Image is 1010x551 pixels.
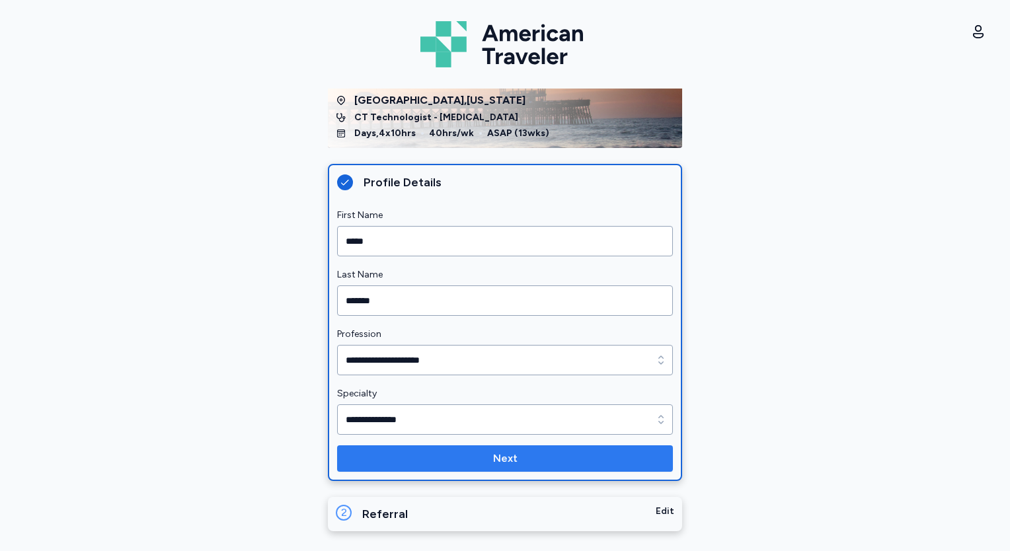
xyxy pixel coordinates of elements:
[354,92,525,108] span: [GEOGRAPHIC_DATA] , [US_STATE]
[354,111,518,124] span: CT Technologist - [MEDICAL_DATA]
[362,505,656,523] div: Referral
[337,445,673,472] button: Next
[337,226,673,256] input: First Name
[337,267,673,283] label: Last Name
[354,127,416,140] span: Days , 4 x 10 hrs
[337,326,673,342] label: Profession
[487,127,549,140] span: ASAP ( 13 wks)
[429,127,474,140] span: 40 hrs/wk
[656,505,674,523] div: Edit
[420,16,590,73] img: Logo
[364,173,673,192] div: Profile Details
[337,207,673,223] label: First Name
[337,285,673,316] input: Last Name
[337,386,673,402] label: Specialty
[336,505,352,521] div: 2
[493,451,518,466] span: Next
